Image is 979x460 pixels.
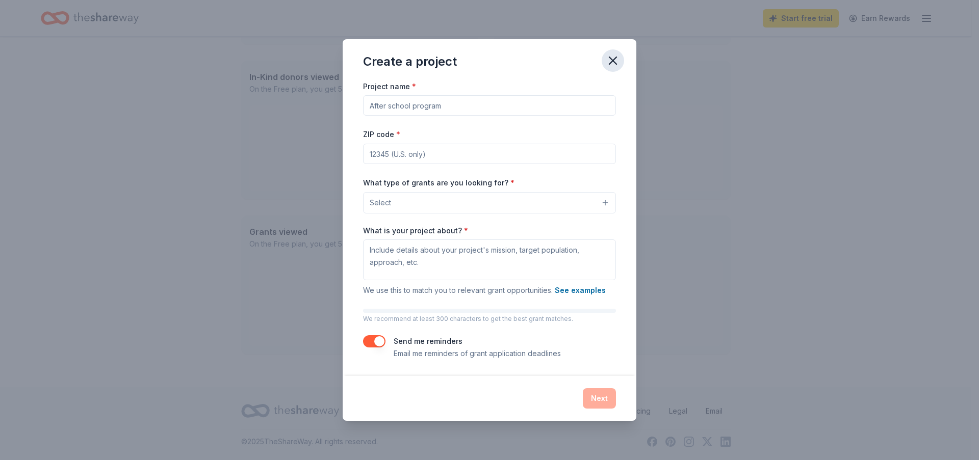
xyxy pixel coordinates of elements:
[363,82,416,92] label: Project name
[363,286,606,294] span: We use this to match you to relevant grant opportunities.
[370,197,391,209] span: Select
[363,129,400,140] label: ZIP code
[555,284,606,296] button: See examples
[363,144,616,164] input: 12345 (U.S. only)
[363,315,616,323] p: We recommend at least 300 characters to get the best grant matches.
[394,347,561,360] p: Email me reminders of grant application deadlines
[394,337,462,345] label: Send me reminders
[363,178,514,188] label: What type of grants are you looking for?
[363,226,468,236] label: What is your project about?
[363,53,457,70] div: Create a project
[363,95,616,116] input: After school program
[363,192,616,213] button: Select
